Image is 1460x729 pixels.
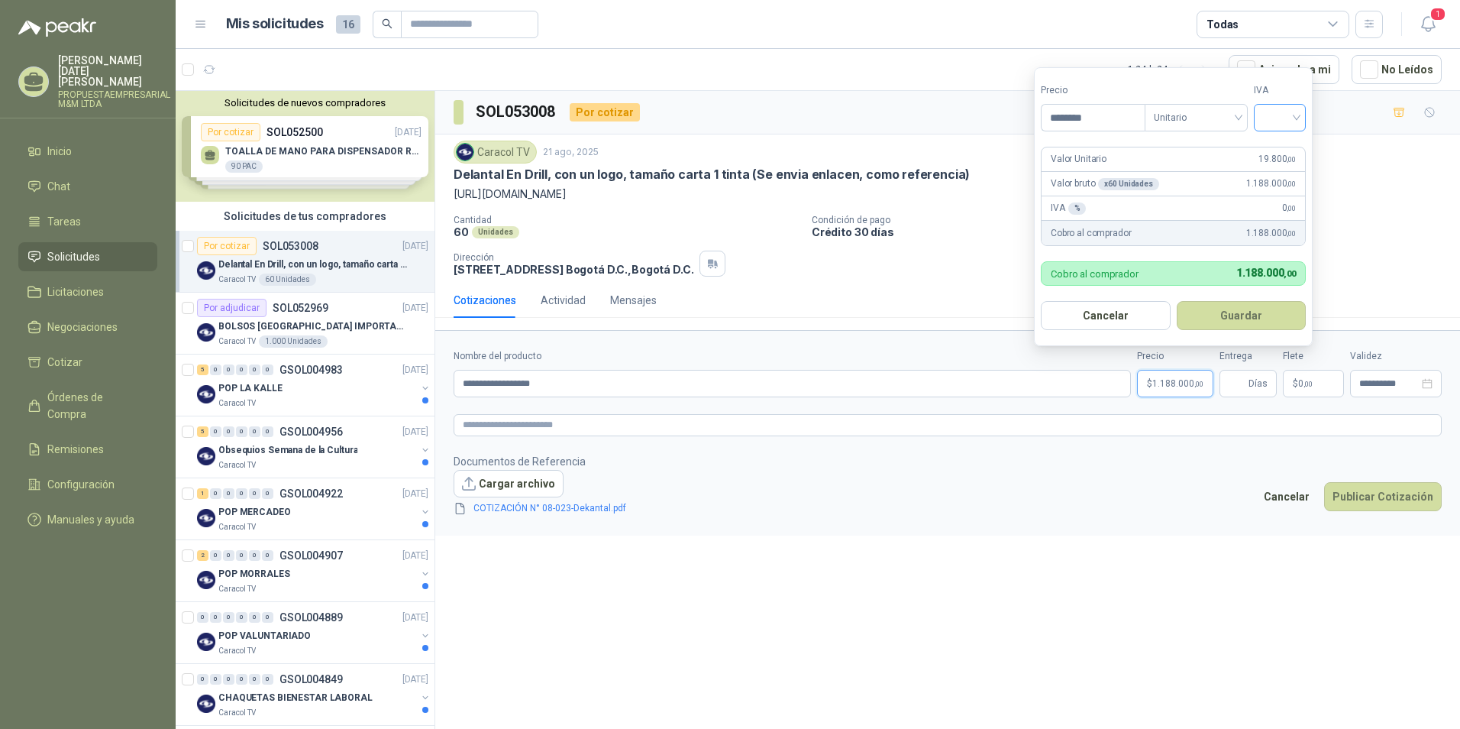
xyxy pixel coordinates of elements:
div: 5 [197,364,208,375]
div: 0 [249,674,260,685]
p: Caracol TV [218,274,256,286]
div: 0 [262,426,273,437]
p: $ 0,00 [1283,370,1344,397]
a: Órdenes de Compra [18,383,157,429]
a: Manuales y ayuda [18,505,157,534]
div: Caracol TV [454,141,537,164]
div: 0 [197,674,208,685]
div: 60 Unidades [259,274,316,286]
span: Manuales y ayuda [47,511,134,528]
p: [DATE] [402,549,428,563]
p: GSOL004889 [279,612,343,623]
div: 1 [197,488,208,499]
span: Configuración [47,476,115,493]
div: 0 [249,550,260,561]
div: 0 [210,674,221,685]
p: Caracol TV [218,459,256,471]
p: [DATE] [402,239,428,254]
div: 0 [223,674,234,685]
div: 0 [236,488,247,499]
span: Negociaciones [47,319,118,335]
span: Solicitudes [47,248,100,265]
a: Configuración [18,470,157,499]
a: 5 0 0 0 0 0 GSOL004983[DATE] Company LogoPOP LA KALLECaracol TV [197,361,431,410]
label: Validez [1350,349,1442,364]
img: Company Logo [197,385,215,403]
div: 0 [236,550,247,561]
img: Company Logo [457,144,473,160]
p: [STREET_ADDRESS] Bogotá D.C. , Bogotá D.C. [454,263,693,276]
div: 0 [262,612,273,623]
p: Valor bruto [1051,177,1159,191]
span: ,00 [1287,155,1296,164]
p: CHAQUETAS BIENESTAR LABORAL [218,691,373,705]
p: [DATE] [402,363,428,377]
p: GSOL004849 [279,674,343,685]
label: Precio [1137,349,1213,364]
p: GSOL004983 [279,364,343,375]
span: Remisiones [47,441,104,458]
p: Documentos de Referencia [454,453,651,470]
p: POP VALUNTARIADO [218,629,311,643]
button: Cargar archivo [454,470,564,497]
label: Precio [1041,83,1145,98]
div: 0 [223,550,234,561]
a: Licitaciones [18,277,157,306]
p: 60 [454,225,469,238]
div: 0 [249,612,260,623]
span: Días [1248,371,1268,397]
label: Flete [1283,349,1344,364]
a: Solicitudes [18,242,157,271]
p: Obsequios Semana de la Cultura [218,443,357,458]
span: 19.800 [1258,152,1296,167]
div: 0 [262,674,273,685]
div: 0 [262,550,273,561]
div: % [1068,202,1087,215]
p: Caracol TV [218,645,256,657]
div: 0 [236,674,247,685]
div: Unidades [472,226,519,238]
a: Remisiones [18,435,157,464]
div: 0 [223,612,234,623]
span: 1 [1429,7,1446,21]
img: Company Logo [197,633,215,651]
div: 0 [262,364,273,375]
div: 0 [210,488,221,499]
span: Inicio [47,143,72,160]
button: Cancelar [1041,301,1171,330]
a: Tareas [18,207,157,236]
div: Solicitudes de nuevos compradoresPor cotizarSOL052500[DATE] TOALLA DE MANO PARA DISPENSADOR ROLLO... [176,91,434,202]
span: 1.188.000 [1246,226,1296,241]
p: SOL052969 [273,303,328,313]
img: Company Logo [197,509,215,527]
img: Company Logo [197,323,215,342]
a: Negociaciones [18,313,157,342]
p: $1.188.000,00 [1137,370,1213,397]
span: 0 [1298,379,1313,388]
label: Nombre del producto [454,349,1131,364]
p: Delantal En Drill, con un logo, tamaño carta 1 tinta (Se envia enlacen, como referencia) [218,258,409,272]
img: Company Logo [197,695,215,713]
div: Por cotizar [197,237,257,255]
span: ,00 [1284,269,1296,279]
div: 0 [249,488,260,499]
p: Cobro al comprador [1051,226,1131,241]
span: 1.188.000 [1152,379,1203,388]
button: Asignado a mi [1229,55,1339,84]
a: Chat [18,172,157,201]
button: No Leídos [1352,55,1442,84]
span: ,00 [1303,380,1313,388]
p: POP LA KALLE [218,381,283,396]
div: 0 [262,488,273,499]
button: Cancelar [1255,482,1318,511]
div: 0 [197,612,208,623]
div: 0 [236,426,247,437]
p: Valor Unitario [1051,152,1106,167]
div: 0 [223,426,234,437]
p: [DATE] [402,611,428,625]
p: Cobro al comprador [1051,269,1139,279]
div: 5 [197,426,208,437]
p: GSOL004956 [279,426,343,437]
img: Company Logo [197,571,215,589]
p: BOLSOS [GEOGRAPHIC_DATA] IMPORTADO [GEOGRAPHIC_DATA]-397-1 [218,319,409,334]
